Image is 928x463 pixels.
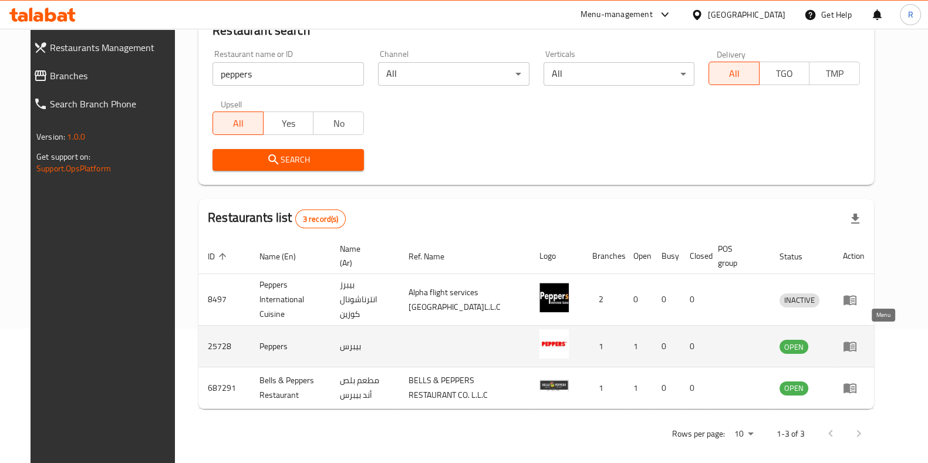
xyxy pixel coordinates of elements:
span: Name (En) [259,249,311,263]
a: Support.OpsPlatform [36,161,111,176]
td: مطعم بلص أند بيبرس [330,367,400,409]
span: All [714,65,755,82]
td: 0 [652,274,680,326]
span: No [318,115,359,132]
td: 0 [652,367,680,409]
span: Search Branch Phone [50,97,176,111]
span: Status [779,249,818,263]
span: INACTIVE [779,293,819,307]
div: OPEN [779,381,808,396]
td: 8497 [198,274,250,326]
div: Rows per page: [730,425,758,443]
div: Total records count [295,209,346,228]
th: Closed [680,238,708,274]
span: Version: [36,129,65,144]
a: Branches [24,62,185,90]
img: Peppers International Cuisine [539,283,569,312]
label: Delivery [717,50,746,58]
span: OPEN [779,340,808,354]
p: 1-3 of 3 [777,427,805,441]
td: 1 [624,326,652,367]
div: Export file [841,205,869,233]
td: Peppers [250,326,330,367]
table: enhanced table [198,238,874,409]
td: 0 [652,326,680,367]
span: R [907,8,913,21]
td: 1 [624,367,652,409]
th: Action [833,238,874,274]
span: TMP [814,65,855,82]
input: Search for restaurant name or ID.. [212,62,364,86]
span: 1.0.0 [67,129,85,144]
div: All [378,62,529,86]
span: 3 record(s) [296,214,346,225]
span: OPEN [779,381,808,395]
td: Bells & Peppers Restaurant [250,367,330,409]
span: TGO [764,65,805,82]
button: TGO [759,62,810,85]
label: Upsell [221,100,242,108]
td: Alpha flight services [GEOGRAPHIC_DATA]L.L.C [399,274,530,326]
img: Bells & Peppers Restaurant [539,371,569,400]
th: Busy [652,238,680,274]
td: 1 [583,367,624,409]
button: TMP [809,62,860,85]
h2: Restaurants list [208,209,346,228]
td: 0 [624,274,652,326]
span: Get support on: [36,149,90,164]
td: بيبرز انترناشونال كوزين [330,274,400,326]
div: All [544,62,695,86]
td: 2 [583,274,624,326]
p: Rows per page: [672,427,725,441]
div: Menu [843,293,865,307]
span: Yes [268,115,309,132]
span: Name (Ar) [340,242,386,270]
th: Open [624,238,652,274]
a: Restaurants Management [24,33,185,62]
td: 0 [680,367,708,409]
th: Logo [530,238,583,274]
button: All [708,62,760,85]
td: 1 [583,326,624,367]
th: Branches [583,238,624,274]
button: Search [212,149,364,171]
span: POS group [718,242,756,270]
td: 25728 [198,326,250,367]
td: 0 [680,326,708,367]
td: بيبرس [330,326,400,367]
img: Peppers [539,329,569,359]
h2: Restaurant search [212,22,860,39]
button: All [212,111,264,135]
a: Search Branch Phone [24,90,185,118]
td: 687291 [198,367,250,409]
span: ID [208,249,230,263]
button: Yes [263,111,314,135]
td: Peppers International Cuisine [250,274,330,326]
td: 0 [680,274,708,326]
span: Ref. Name [409,249,460,263]
span: All [218,115,259,132]
span: Search [222,153,355,167]
button: No [313,111,364,135]
span: Restaurants Management [50,40,176,55]
span: Branches [50,69,176,83]
div: Menu-management [581,8,653,22]
div: [GEOGRAPHIC_DATA] [708,8,785,21]
td: BELLS & PEPPERS RESTAURANT CO. L.L.C [399,367,530,409]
